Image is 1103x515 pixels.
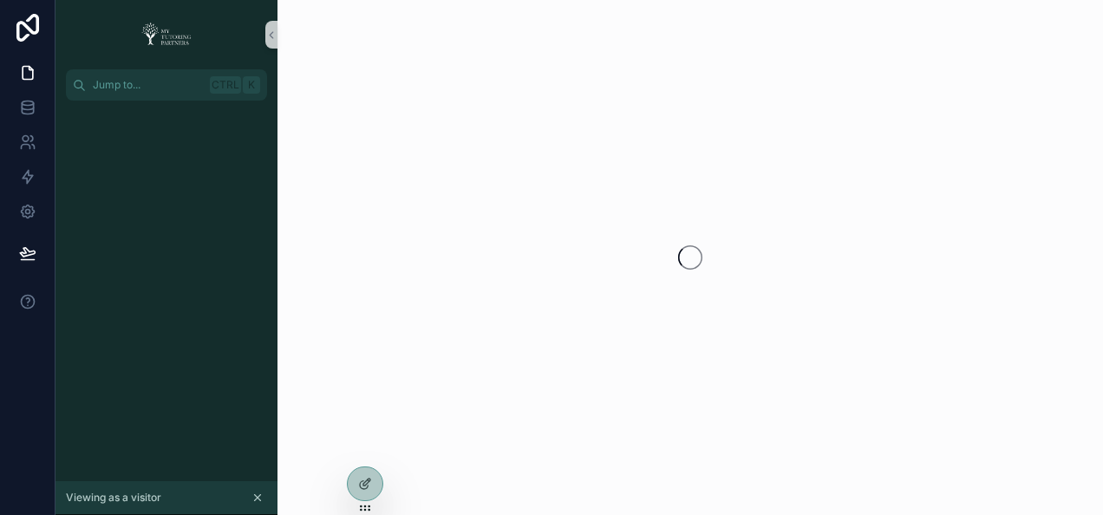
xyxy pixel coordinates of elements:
[245,78,258,92] span: K
[210,76,241,94] span: Ctrl
[66,491,161,505] span: Viewing as a visitor
[136,21,197,49] img: App logo
[66,69,267,101] button: Jump to...CtrlK
[55,101,277,132] div: scrollable content
[93,78,203,92] span: Jump to...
